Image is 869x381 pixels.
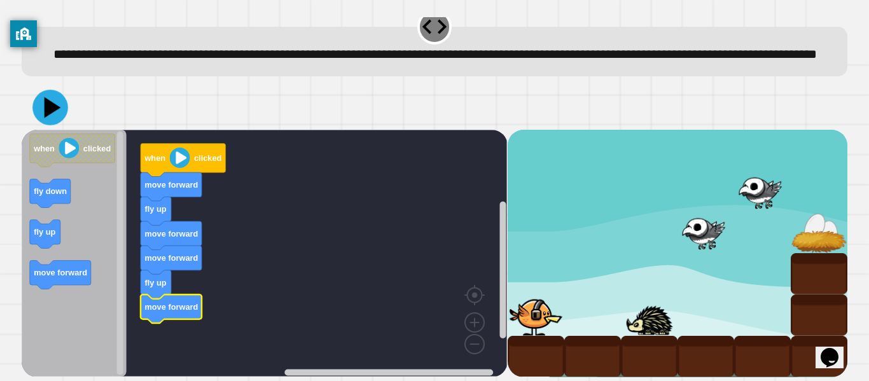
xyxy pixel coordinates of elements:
text: clicked [194,153,221,163]
text: move forward [145,229,198,239]
div: Blockly Workspace [22,130,507,377]
text: move forward [145,180,198,190]
text: when [144,153,166,163]
iframe: chat widget [816,330,856,368]
text: move forward [145,253,198,263]
text: move forward [145,302,198,312]
text: fly up [145,204,167,214]
button: privacy banner [10,20,37,47]
text: move forward [34,268,87,277]
text: fly up [145,278,167,287]
text: when [33,144,55,153]
text: clicked [83,144,111,153]
text: fly down [34,186,67,196]
text: fly up [34,227,55,237]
